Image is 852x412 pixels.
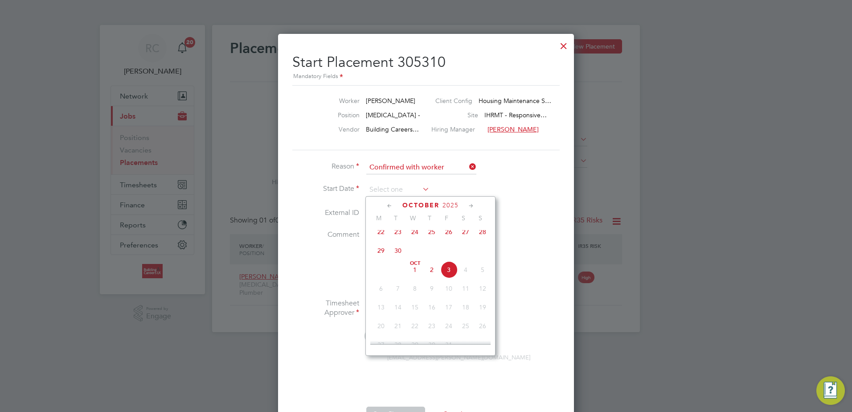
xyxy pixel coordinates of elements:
span: 22 [406,317,423,334]
label: Site [442,111,478,119]
span: S [472,214,489,222]
span: 23 [423,317,440,334]
button: Engage Resource Center [816,376,845,405]
label: Worker [311,97,360,105]
span: S [455,214,472,222]
span: 22 [373,223,389,240]
label: Reason [292,162,359,171]
span: 4 [457,261,474,278]
span: 29 [373,242,389,259]
span: 2 [423,261,440,278]
span: [MEDICAL_DATA] - Plumber [366,111,446,119]
span: 11 [457,280,474,297]
span: 2025 [442,202,459,209]
span: 27 [457,223,474,240]
span: 17 [440,299,457,316]
span: 16 [423,299,440,316]
span: IHRMT - Responsive… [484,111,547,119]
span: 3 [440,261,457,278]
span: 28 [474,223,491,240]
span: 24 [440,317,457,334]
span: 23 [389,223,406,240]
span: 19 [474,299,491,316]
span: 25 [457,317,474,334]
span: 20 [373,317,389,334]
span: 28 [389,336,406,353]
span: T [387,214,404,222]
label: Timesheet Approver [292,299,359,317]
label: Vendor [311,125,360,133]
span: 5 [474,261,491,278]
label: Client Config [435,97,472,105]
input: Select one [366,183,430,197]
span: T [421,214,438,222]
span: 8 [406,280,423,297]
input: Select one [366,161,476,174]
span: 30 [389,242,406,259]
span: 24 [406,223,423,240]
span: M [370,214,387,222]
span: 29 [406,336,423,353]
span: Building Careers… [366,125,419,133]
span: F [438,214,455,222]
span: 13 [373,299,389,316]
span: 7 [389,280,406,297]
h2: Start Placement 305310 [292,46,560,82]
span: October [402,202,439,209]
span: 12 [474,280,491,297]
span: 10 [440,280,457,297]
span: 27 [373,336,389,353]
span: 30 [423,336,440,353]
span: 15 [406,299,423,316]
label: Comment [292,230,359,239]
span: 26 [474,317,491,334]
span: [PERSON_NAME] [366,97,415,105]
label: Position [311,111,360,119]
label: Start Date [292,184,359,194]
span: 26 [440,223,457,240]
span: 1 [406,261,423,278]
span: 6 [373,280,389,297]
span: Oct [406,261,423,266]
label: External ID [292,208,359,218]
div: Mandatory Fields [292,72,560,82]
span: W [404,214,421,222]
span: [PERSON_NAME] [487,125,539,133]
span: 18 [457,299,474,316]
span: 14 [389,299,406,316]
span: 31 [440,336,457,353]
span: [EMAIL_ADDRESS][PERSON_NAME][DOMAIN_NAME] [387,354,530,361]
span: MH [365,328,380,344]
span: Housing Maintenance S… [479,97,551,105]
label: Hiring Manager [431,125,481,133]
span: 25 [423,223,440,240]
span: 9 [423,280,440,297]
span: 21 [389,317,406,334]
